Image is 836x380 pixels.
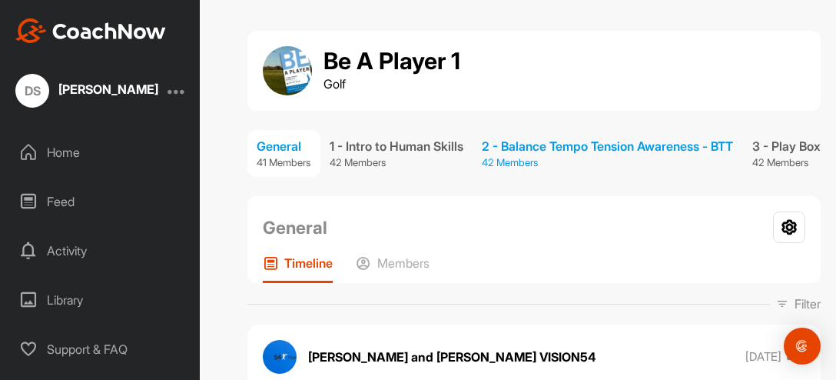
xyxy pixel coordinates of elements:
h2: General [263,215,327,241]
div: 3 - Play Box [752,137,821,155]
div: Home [8,133,193,172]
p: 42 Members [330,155,463,171]
div: [PERSON_NAME] [58,83,158,95]
p: Filter [795,295,821,313]
img: CoachNow [15,18,166,43]
p: [DATE] [745,349,781,365]
div: Activity [8,232,193,270]
div: 2 - Balance Tempo Tension Awareness - BTT [482,137,733,155]
p: Golf [323,75,460,93]
h1: Be A Player 1 [323,48,460,75]
div: 1 - Intro to Human Skills [330,137,463,155]
div: DS [15,74,49,108]
div: Library [8,281,193,319]
div: Open Intercom Messenger [784,328,821,365]
p: 42 Members [752,155,821,171]
p: 42 Members [482,155,733,171]
p: [PERSON_NAME] and [PERSON_NAME] VISION54 [308,348,596,366]
div: General [257,137,310,155]
div: Support & FAQ [8,330,193,368]
p: Members [377,255,430,271]
img: group [263,46,312,95]
p: 41 Members [257,155,310,171]
p: Timeline [284,255,333,271]
div: Feed [8,182,193,221]
img: avatar [263,340,297,374]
